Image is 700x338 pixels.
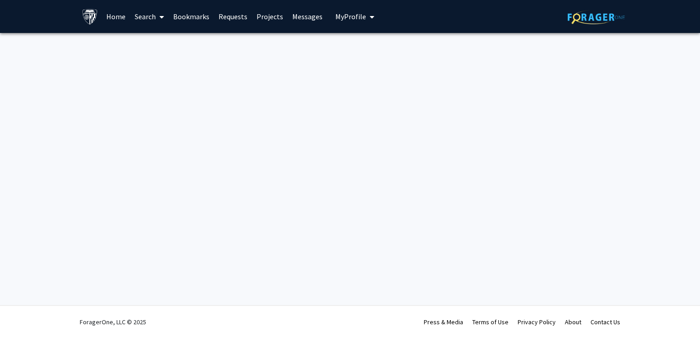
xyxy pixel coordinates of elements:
[424,318,463,326] a: Press & Media
[102,0,130,33] a: Home
[252,0,288,33] a: Projects
[214,0,252,33] a: Requests
[518,318,556,326] a: Privacy Policy
[591,318,620,326] a: Contact Us
[288,0,327,33] a: Messages
[7,297,39,331] iframe: Chat
[472,318,509,326] a: Terms of Use
[568,10,625,24] img: ForagerOne Logo
[335,12,366,21] span: My Profile
[82,9,98,25] img: Johns Hopkins University Logo
[565,318,581,326] a: About
[169,0,214,33] a: Bookmarks
[130,0,169,33] a: Search
[80,306,146,338] div: ForagerOne, LLC © 2025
